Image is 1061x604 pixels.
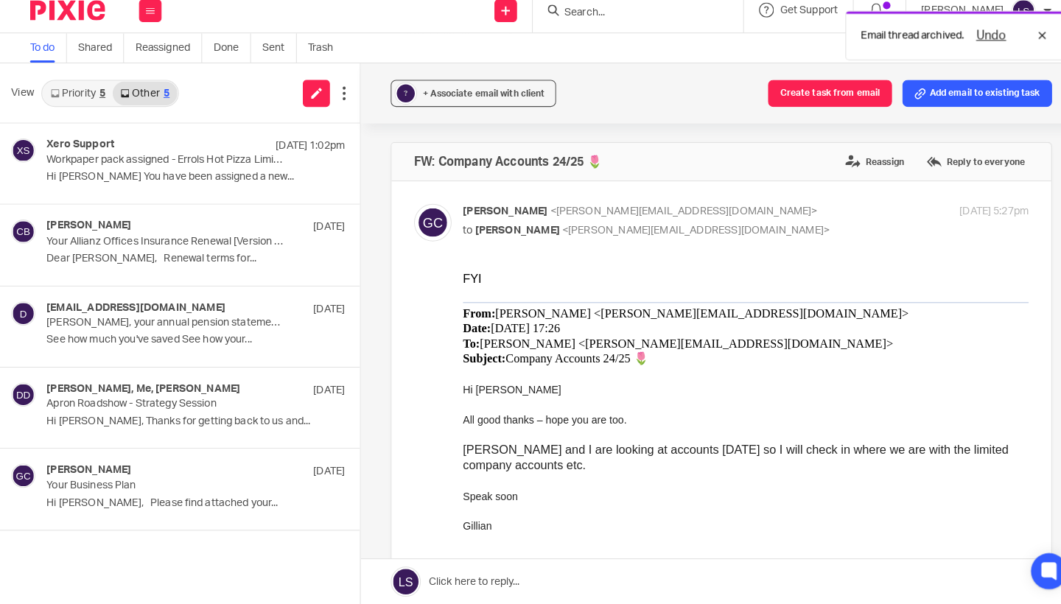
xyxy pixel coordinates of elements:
[46,242,280,255] p: Your Allianz Offices Insurance Renewal [Version Ref: 157665919]
[46,227,129,239] h4: [PERSON_NAME]
[992,10,1015,34] img: svg%3E
[11,227,35,250] img: svg%3E
[46,339,338,351] p: See how much you've saved See how your...
[46,307,221,320] h4: [EMAIL_ADDRESS][DOMAIN_NAME]
[77,44,122,73] a: Shared
[11,387,35,410] img: svg%3E
[46,322,280,334] p: [PERSON_NAME], your annual pension statement is ready
[270,147,338,162] p: [DATE] 1:02pm
[539,214,802,224] span: <[PERSON_NAME][EMAIL_ADDRESS][DOMAIN_NAME]>
[133,44,198,73] a: Reassigned
[406,163,590,178] h4: FW: Company Accounts 24/25 🌷
[46,387,236,399] h4: [PERSON_NAME], Me, [PERSON_NAME]
[885,90,1032,116] button: Add email to existing task
[257,44,291,73] a: Sent
[307,227,338,242] p: [DATE]
[46,147,112,160] h4: Xero Support
[161,98,167,108] div: 5
[11,147,35,171] img: svg%3E
[941,211,1009,227] p: [DATE] 5:27pm
[825,159,890,181] label: Reassign
[46,259,338,272] p: Dear [PERSON_NAME], Renewal terms for...
[844,39,945,54] p: Email thread archived.
[953,38,991,55] button: Undo
[29,12,103,32] img: Pixie
[753,90,875,116] button: Create task from email
[307,387,338,401] p: [DATE]
[307,466,338,481] p: [DATE]
[42,91,111,115] a: Priority5
[454,233,463,243] span: to
[46,418,338,431] p: Hi [PERSON_NAME], Thanks for getting back to us and...
[307,307,338,322] p: [DATE]
[46,466,129,479] h4: [PERSON_NAME]
[415,99,534,108] span: + Associate email with client
[905,159,1009,181] label: Reply to everyone
[111,91,173,115] a: Other5
[97,98,103,108] div: 5
[389,94,407,112] div: ?
[46,401,280,414] p: Apron Roadshow - Strategy Session
[46,179,338,192] p: Hi [PERSON_NAME] You have been assigned a new...
[46,482,280,494] p: Your Business Plan
[11,466,35,490] img: svg%3E
[383,90,545,116] button: ? + Associate email with client
[302,44,337,73] a: Trash
[46,162,280,175] p: Workpaper pack assigned - Errols Hot Pizza Limited
[406,211,443,248] img: svg%3E
[11,307,35,331] img: svg%3E
[454,214,537,224] span: [PERSON_NAME]
[209,44,246,73] a: Done
[551,233,813,243] span: <[PERSON_NAME][EMAIL_ADDRESS][DOMAIN_NAME]>
[466,233,549,243] span: [PERSON_NAME]
[29,44,66,73] a: To do
[11,95,33,110] span: View
[46,499,338,511] p: Hi [PERSON_NAME], Please find attached your...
